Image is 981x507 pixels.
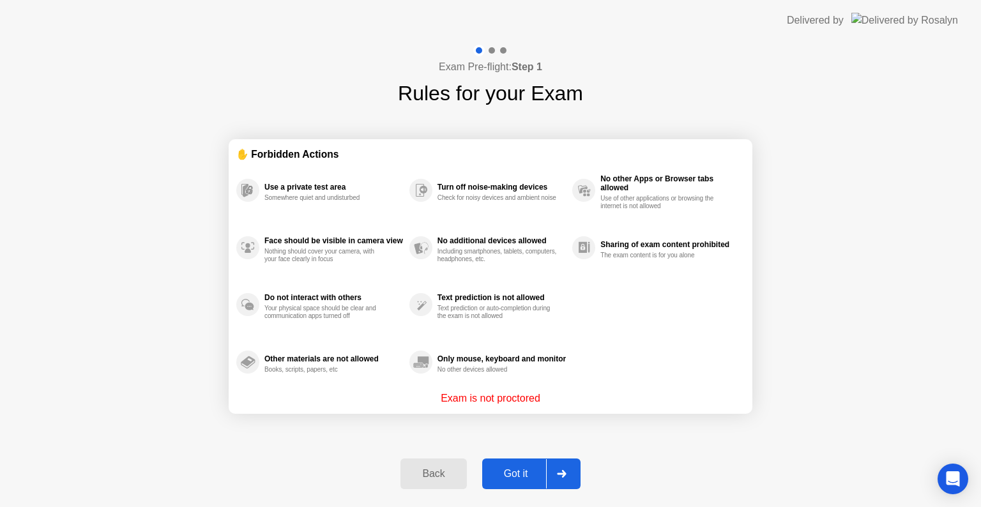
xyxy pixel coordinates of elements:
div: Other materials are not allowed [264,354,403,363]
div: Sharing of exam content prohibited [600,240,738,249]
div: Back [404,468,462,480]
div: Including smartphones, tablets, computers, headphones, etc. [437,248,558,263]
div: ✋ Forbidden Actions [236,147,745,162]
button: Got it [482,458,581,489]
p: Exam is not proctored [441,391,540,406]
div: The exam content is for you alone [600,252,721,259]
div: Do not interact with others [264,293,403,302]
div: Nothing should cover your camera, with your face clearly in focus [264,248,385,263]
div: Open Intercom Messenger [938,464,968,494]
div: Somewhere quiet and undisturbed [264,194,385,202]
div: Use a private test area [264,183,403,192]
div: Only mouse, keyboard and monitor [437,354,566,363]
div: Use of other applications or browsing the internet is not allowed [600,195,721,210]
div: Text prediction is not allowed [437,293,566,302]
div: Turn off noise-making devices [437,183,566,192]
div: Got it [486,468,546,480]
div: No additional devices allowed [437,236,566,245]
button: Back [400,458,466,489]
b: Step 1 [512,61,542,72]
div: Delivered by [787,13,844,28]
div: Your physical space should be clear and communication apps turned off [264,305,385,320]
div: Face should be visible in camera view [264,236,403,245]
div: No other Apps or Browser tabs allowed [600,174,738,192]
div: Books, scripts, papers, etc [264,366,385,374]
h4: Exam Pre-flight: [439,59,542,75]
img: Delivered by Rosalyn [851,13,958,27]
div: Text prediction or auto-completion during the exam is not allowed [437,305,558,320]
div: Check for noisy devices and ambient noise [437,194,558,202]
div: No other devices allowed [437,366,558,374]
h1: Rules for your Exam [398,78,583,109]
